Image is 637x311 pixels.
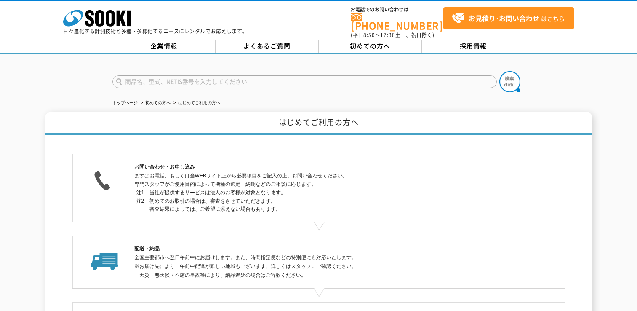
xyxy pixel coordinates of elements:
[45,112,592,135] h1: はじめてご利用の方へ
[350,41,390,51] span: 初めての方へ
[443,7,574,29] a: お見積り･お問い合わせはこちら
[149,197,503,214] dd: 初めてのお取引の場合は、審査をさせていただきます。 審査結果によっては、ご希望に添えない場合もあります。
[363,31,375,39] span: 8:50
[112,40,216,53] a: 企業情報
[134,244,503,253] h2: 配送・納品
[351,31,434,39] span: (平日 ～ 土日、祝日除く)
[136,197,144,205] dt: 注2
[112,75,497,88] input: 商品名、型式、NETIS番号を入力してください
[139,262,503,280] p: ※お届け先により、午前中配達が難しい地域もございます。詳しくはスタッフにご確認ください。 天災・悪天候・不慮の事故等により、納品遅延の場合はご容赦ください。
[452,12,565,25] span: はこちら
[134,163,503,172] h2: お問い合わせ・お申し込み
[469,13,539,23] strong: お見積り･お問い合わせ
[380,31,395,39] span: 17:30
[319,40,422,53] a: 初めての方へ
[63,29,248,34] p: 日々進化する計測技術と多種・多様化するニーズにレンタルでお応えします。
[499,71,520,92] img: btn_search.png
[351,7,443,12] span: お電話でのお問い合わせは
[145,100,171,105] a: 初めての方へ
[112,100,138,105] a: トップページ
[134,172,503,189] p: まずはお電話、もしくは当WEBサイト上から必要項目をご記入の上、お問い合わせください。 専門スタッフがご使用目的によって機種の選定・納期などのご相談に応じます。
[79,244,131,272] img: 配送・納品
[134,253,503,262] p: 全国主要都市へ翌日午前中にお届けします。また、時間指定便などの特別便にも対応いたします。
[172,99,220,107] li: はじめてご利用の方へ
[216,40,319,53] a: よくあるご質問
[136,189,144,197] dt: 注1
[422,40,525,53] a: 採用情報
[79,163,131,195] img: お問い合わせ・お申し込み
[351,13,443,30] a: [PHONE_NUMBER]
[149,189,503,197] dd: 当社が提供するサービスは法人のお客様が対象となります。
